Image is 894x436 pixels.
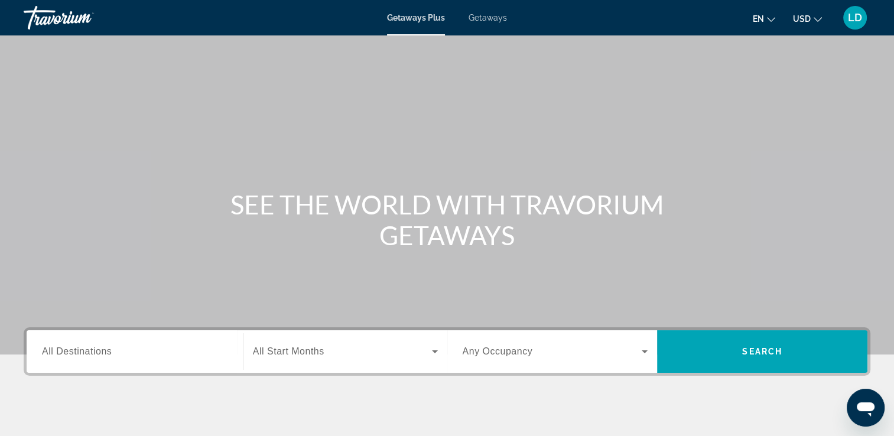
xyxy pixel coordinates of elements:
[753,10,775,27] button: Change language
[42,346,112,356] span: All Destinations
[226,189,669,250] h1: SEE THE WORLD WITH TRAVORIUM GETAWAYS
[840,5,870,30] button: User Menu
[463,346,533,356] span: Any Occupancy
[657,330,867,373] button: Search
[847,389,885,427] iframe: Button to launch messaging window
[253,346,324,356] span: All Start Months
[848,12,862,24] span: LD
[387,13,445,22] a: Getaways Plus
[27,330,867,373] div: Search widget
[469,13,507,22] a: Getaways
[793,14,811,24] span: USD
[753,14,764,24] span: en
[742,347,782,356] span: Search
[793,10,822,27] button: Change currency
[24,2,142,33] a: Travorium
